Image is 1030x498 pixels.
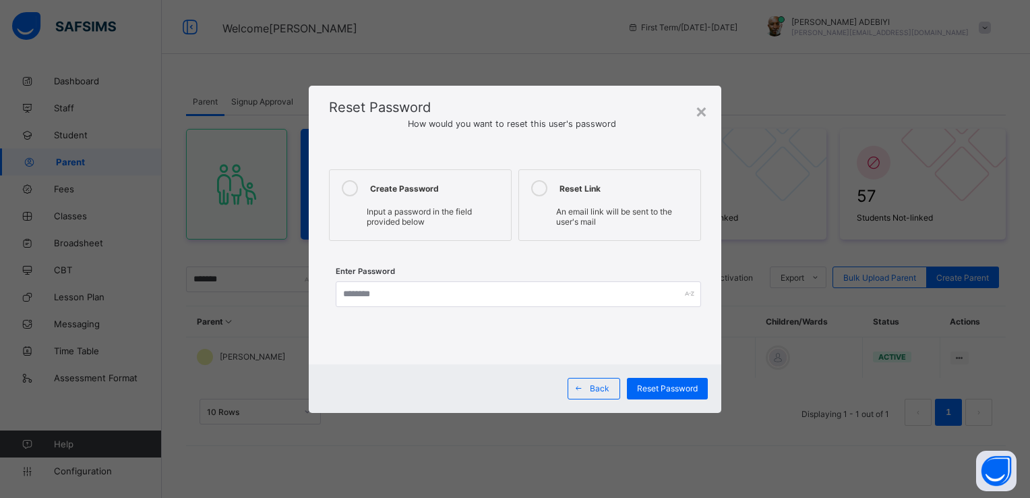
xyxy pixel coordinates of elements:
span: Back [590,383,609,393]
span: How would you want to reset this user's password [329,119,700,129]
label: Enter Password [336,267,395,276]
div: × [695,99,708,122]
div: Reset Link [559,180,694,196]
button: Open asap [976,451,1017,491]
span: Reset Password [637,383,698,393]
div: Create Password [370,180,504,196]
span: Reset Password [329,99,431,115]
span: An email link will be sent to the user's mail [556,206,672,227]
span: Input a password in the field provided below [367,206,472,227]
